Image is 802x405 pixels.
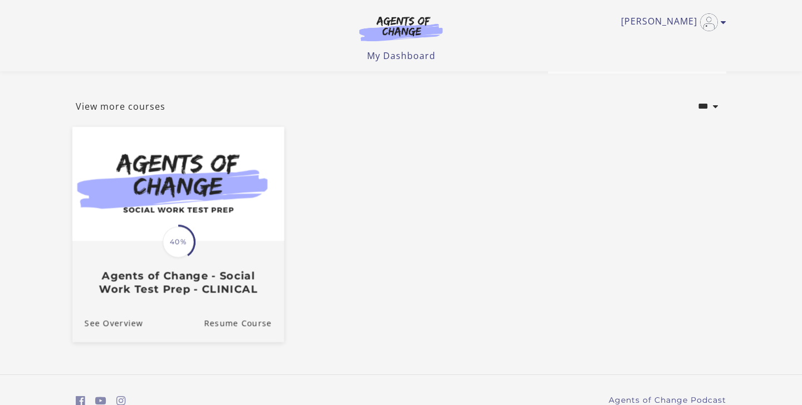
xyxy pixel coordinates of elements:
[204,305,284,342] a: Agents of Change - Social Work Test Prep - CLINICAL: Resume Course
[621,13,721,31] a: Toggle menu
[72,305,143,342] a: Agents of Change - Social Work Test Prep - CLINICAL: See Overview
[367,50,436,62] a: My Dashboard
[76,46,203,72] h2: My courses
[348,16,454,41] img: Agents of Change Logo
[85,270,272,295] h3: Agents of Change - Social Work Test Prep - CLINICAL
[76,100,165,113] a: View more courses
[163,226,194,257] span: 40%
